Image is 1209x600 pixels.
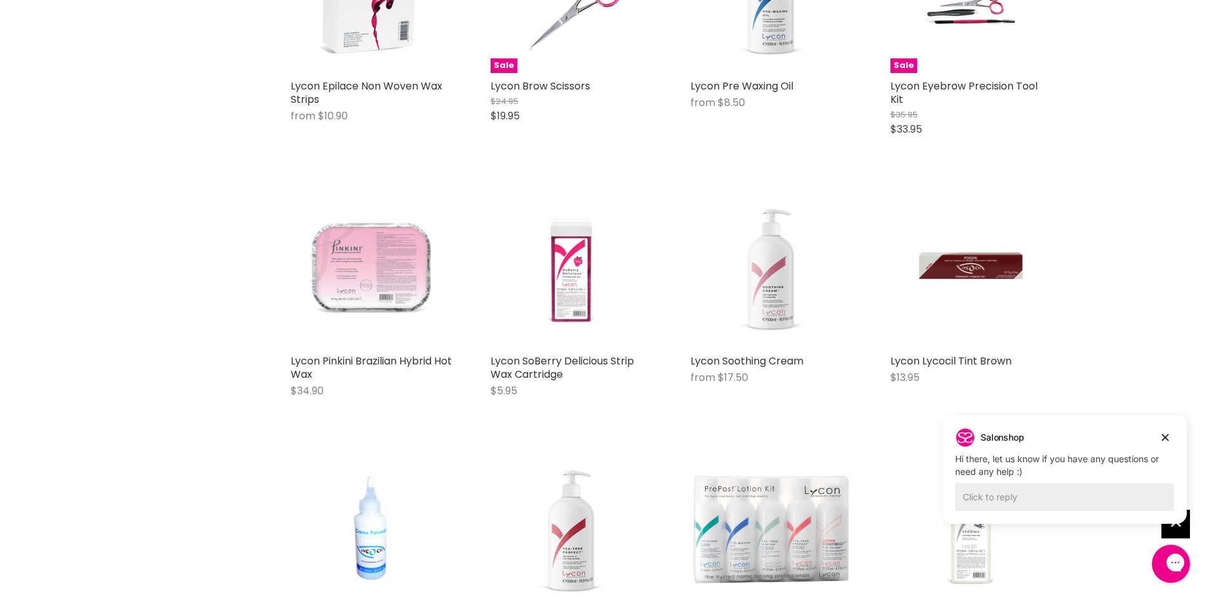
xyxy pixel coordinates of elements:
a: Lycon Lycocil Tint Brown [890,186,1052,348]
img: Lycon SoBerry Delicious Strip Wax Cartridge [491,186,652,348]
span: $10.90 [318,109,348,123]
iframe: Gorgias live chat messenger [1146,540,1196,587]
img: Lycon Lycocil Tint Brown [917,186,1025,348]
a: Lycon Soothing Cream [690,354,803,368]
a: Lycon Epilace Non Woven Wax Strips [291,79,442,107]
a: Lycon Lycocil Tint Brown [890,354,1012,368]
a: Lycon Brow Scissors [491,79,590,93]
a: Lycon Pinkini Brazilian Hybrid Hot Wax [291,354,452,382]
span: Sale [890,58,917,73]
span: from [690,95,715,110]
span: $34.90 [291,383,324,398]
span: $19.95 [491,109,520,123]
a: Lycon Eyebrow Precision Tool Kit [890,79,1038,107]
span: $8.50 [718,95,745,110]
span: $17.50 [718,370,748,385]
span: from [291,109,315,123]
a: Lycon SoBerry Delicious Strip Wax Cartridge [491,354,634,382]
img: Lycon Pinkini Brazilian Hybrid Hot Wax [291,186,453,348]
a: Lycon Pre Waxing Oil [690,79,793,93]
span: $35.95 [890,109,918,121]
span: $5.95 [491,383,517,398]
span: from [690,370,715,385]
span: $13.95 [890,370,920,385]
iframe: Gorgias live chat campaigns [933,413,1196,543]
span: $33.95 [890,122,922,137]
span: $24.95 [491,95,519,107]
img: Lycon Soothing Cream [690,186,852,348]
span: Sale [491,58,517,73]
